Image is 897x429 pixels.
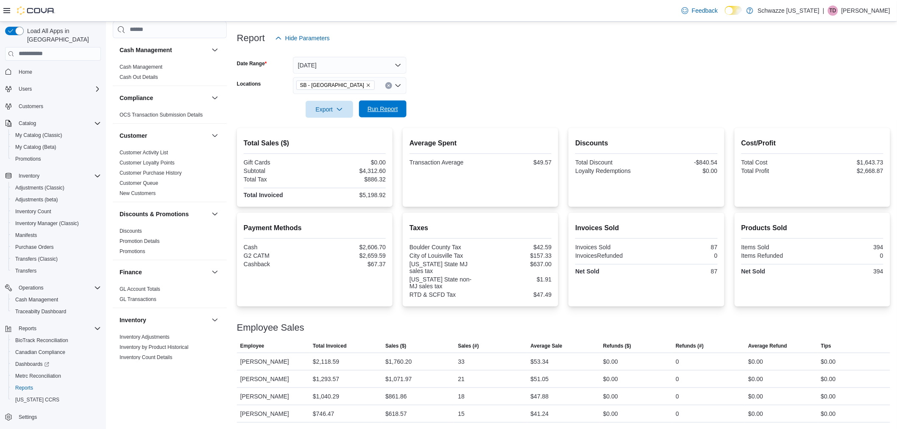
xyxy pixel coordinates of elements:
[120,46,208,54] button: Cash Management
[458,409,465,419] div: 15
[120,94,153,102] h3: Compliance
[458,391,465,401] div: 18
[15,156,41,162] span: Promotions
[531,409,549,419] div: $41.24
[359,100,407,117] button: Run Report
[113,148,227,202] div: Customer
[8,382,104,394] button: Reports
[15,373,61,379] span: Metrc Reconciliation
[15,361,49,368] span: Dashboards
[12,230,101,240] span: Manifests
[15,232,37,239] span: Manifests
[12,266,101,276] span: Transfers
[12,347,69,357] a: Canadian Compliance
[385,391,407,401] div: $861.86
[12,242,57,252] a: Purchase Orders
[482,159,552,166] div: $49.57
[313,409,334,419] div: $746.47
[12,130,101,140] span: My Catalog (Classic)
[237,81,261,87] label: Locations
[210,315,220,325] button: Inventory
[244,223,386,233] h2: Payment Methods
[120,296,156,302] a: GL Transactions
[12,195,101,205] span: Adjustments (beta)
[120,190,156,197] span: New Customers
[8,253,104,265] button: Transfers (Classic)
[12,218,82,228] a: Inventory Manager (Classic)
[748,374,763,384] div: $0.00
[8,334,104,346] button: BioTrack Reconciliation
[8,370,104,382] button: Metrc Reconciliation
[120,170,182,176] span: Customer Purchase History
[316,167,386,174] div: $4,312.60
[741,223,883,233] h2: Products Sold
[15,267,36,274] span: Transfers
[113,110,227,123] div: Compliance
[113,62,227,86] div: Cash Management
[531,357,549,367] div: $53.34
[15,323,101,334] span: Reports
[15,337,68,344] span: BioTrack Reconciliation
[531,374,549,384] div: $51.05
[15,196,58,203] span: Adjustments (beta)
[120,334,170,340] span: Inventory Adjustments
[814,268,883,275] div: 394
[17,6,55,15] img: Cova
[120,238,160,244] a: Promotion Details
[237,353,309,370] div: [PERSON_NAME]
[2,117,104,129] button: Catalog
[120,150,168,156] a: Customer Activity List
[648,159,718,166] div: -$840.54
[15,67,36,77] a: Home
[8,394,104,406] button: [US_STATE] CCRS
[244,159,313,166] div: Gift Cards
[15,384,33,391] span: Reports
[313,357,339,367] div: $2,118.59
[19,173,39,179] span: Inventory
[19,414,37,421] span: Settings
[120,46,172,54] h3: Cash Management
[814,252,883,259] div: 0
[12,206,101,217] span: Inventory Count
[210,131,220,141] button: Customer
[482,244,552,251] div: $42.59
[366,83,371,88] button: Remove SB - Louisville from selection in this group
[8,229,104,241] button: Manifests
[120,316,146,324] h3: Inventory
[244,167,313,174] div: Subtotal
[676,374,679,384] div: 0
[409,223,552,233] h2: Taxes
[12,254,101,264] span: Transfers (Classic)
[828,6,838,16] div: Thomas Diperna
[15,84,35,94] button: Users
[15,244,54,251] span: Purchase Orders
[120,268,208,276] button: Finance
[676,391,679,401] div: 0
[409,138,552,148] h2: Average Spent
[8,206,104,217] button: Inventory Count
[120,74,158,81] span: Cash Out Details
[575,223,717,233] h2: Invoices Sold
[12,142,101,152] span: My Catalog (Beta)
[244,138,386,148] h2: Total Sales ($)
[120,131,208,140] button: Customer
[120,210,189,218] h3: Discounts & Promotions
[458,357,465,367] div: 33
[531,391,549,401] div: $47.88
[676,409,679,419] div: 0
[482,276,552,283] div: $1.91
[2,323,104,334] button: Reports
[120,180,158,187] span: Customer Queue
[15,283,47,293] button: Operations
[12,306,101,317] span: Traceabilty Dashboard
[293,57,407,74] button: [DATE]
[575,167,645,174] div: Loyalty Redemptions
[313,343,347,349] span: Total Invoiced
[385,357,412,367] div: $1,760.20
[12,335,101,345] span: BioTrack Reconciliation
[409,291,479,298] div: RTD & SCFD Tax
[15,220,79,227] span: Inventory Manager (Classic)
[12,183,101,193] span: Adjustments (Classic)
[237,405,309,422] div: [PERSON_NAME]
